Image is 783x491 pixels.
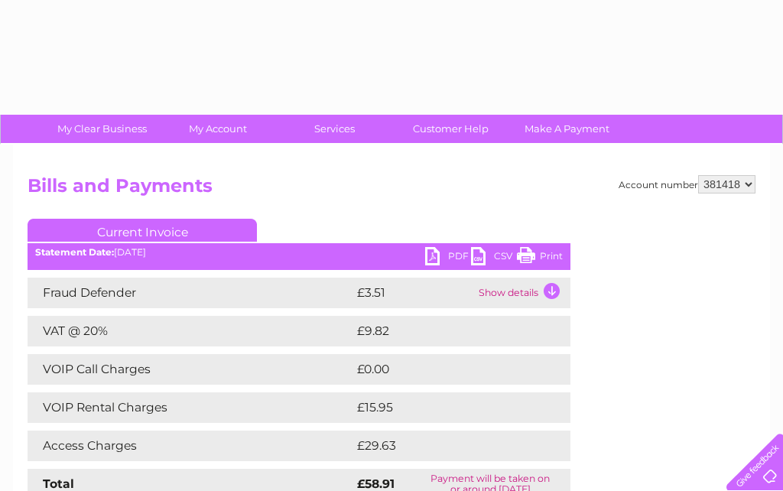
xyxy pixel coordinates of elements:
[28,175,755,204] h2: Bills and Payments
[271,115,398,143] a: Services
[39,115,165,143] a: My Clear Business
[353,392,538,423] td: £15.95
[28,354,353,385] td: VOIP Call Charges
[28,316,353,346] td: VAT @ 20%
[28,219,257,242] a: Current Invoice
[28,278,353,308] td: Fraud Defender
[388,115,514,143] a: Customer Help
[517,247,563,269] a: Print
[471,247,517,269] a: CSV
[353,278,475,308] td: £3.51
[353,316,535,346] td: £9.82
[475,278,570,308] td: Show details
[353,431,540,461] td: £29.63
[28,247,570,258] div: [DATE]
[43,476,74,491] strong: Total
[28,431,353,461] td: Access Charges
[504,115,630,143] a: Make A Payment
[357,476,395,491] strong: £58.91
[35,246,114,258] b: Statement Date:
[353,354,535,385] td: £0.00
[28,392,353,423] td: VOIP Rental Charges
[155,115,281,143] a: My Account
[619,175,755,193] div: Account number
[425,247,471,269] a: PDF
